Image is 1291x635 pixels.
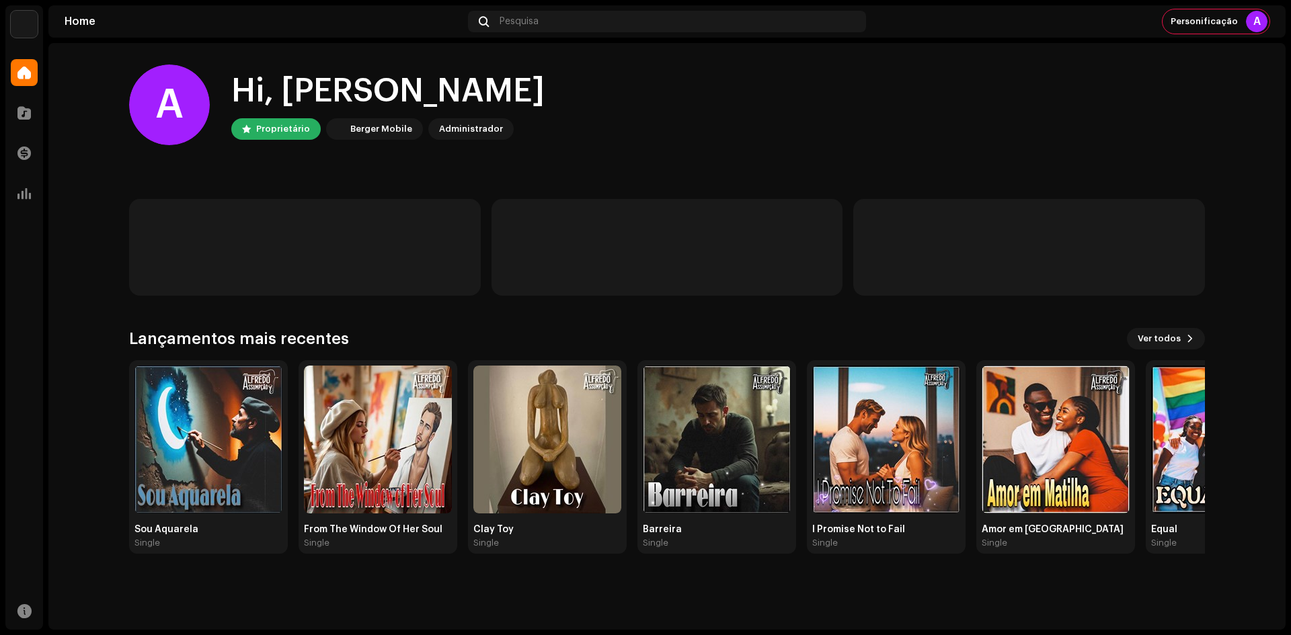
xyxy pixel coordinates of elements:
[231,70,545,113] div: Hi, [PERSON_NAME]
[643,366,791,513] img: a68021cd-2c1c-41eb-9961-fa6dc995441c
[304,538,329,548] div: Single
[1171,16,1238,27] span: Personificação
[1127,328,1205,349] button: Ver todos
[134,538,160,548] div: Single
[304,366,452,513] img: 46d46a23-1375-46c3-9134-00aadcfe78a4
[812,524,960,535] div: I Promise Not to Fail
[982,538,1007,548] div: Single
[643,524,791,535] div: Barreira
[473,366,621,513] img: bfb1a025-0dc7-4a98-aaf7-b9f80c809404
[473,538,499,548] div: Single
[439,121,503,137] div: Administrador
[812,366,960,513] img: f8fb5032-79da-453b-99fe-a4fd04d1a017
[473,524,621,535] div: Clay Toy
[256,121,310,137] div: Proprietário
[129,328,349,349] h3: Lançamentos mais recentes
[1246,11,1267,32] div: A
[129,65,210,145] div: A
[65,16,463,27] div: Home
[982,524,1130,535] div: Amor em [GEOGRAPHIC_DATA]
[1151,538,1177,548] div: Single
[329,121,345,137] img: 70c0b94c-19e5-4c8c-a028-e13e35533bab
[134,366,282,513] img: 233e43c6-7e71-491f-aafb-3190f84b0613
[134,524,282,535] div: Sou Aquarela
[500,16,539,27] span: Pesquisa
[643,538,668,548] div: Single
[11,11,38,38] img: 70c0b94c-19e5-4c8c-a028-e13e35533bab
[982,366,1130,513] img: 1f2dc7b9-c4a8-41ab-8e9b-37ced8ca0d7e
[350,121,412,137] div: Berger Mobile
[812,538,838,548] div: Single
[304,524,452,535] div: From The Window Of Her Soul
[1138,325,1181,352] span: Ver todos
